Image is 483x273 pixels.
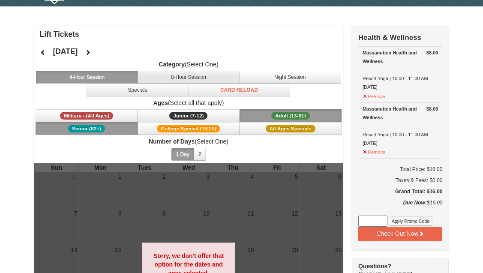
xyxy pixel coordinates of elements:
[363,105,438,147] div: Resort Yoga | 10:00 - 11:00 AM [DATE]
[240,109,342,122] button: Adult (13-61)
[138,71,240,84] button: 8-Hour Session
[138,109,240,122] button: Junior (7-12)
[358,187,443,196] h5: Grand Total: $16.00
[239,71,341,84] button: Night Session
[358,227,443,240] button: Check Out Now
[271,112,310,120] span: Adult (13-61)
[53,47,78,56] h4: [DATE]
[34,60,343,69] label: (Select One)
[34,137,343,146] label: (Select One)
[188,84,290,96] button: Card Reload
[87,84,189,96] button: Specials
[34,99,343,107] label: (Select all that apply)
[153,99,168,106] strong: Ages
[240,122,342,135] button: All Ages Specials
[426,105,438,113] strong: $8.00
[36,122,138,135] button: Senior (62+)
[358,165,443,174] h6: Total Price: $16.00
[169,112,207,120] span: Junior (7-12)
[157,125,220,132] span: College Special (18-22)
[194,148,206,161] button: 2
[149,138,195,145] strong: Number of Days
[171,148,194,161] button: 1 Day
[363,90,386,101] button: Remove
[363,146,386,156] button: Remove
[403,200,426,206] strong: Due Now:
[363,48,438,91] div: Resort Yoga | 10:00 - 11:00 AM [DATE]
[358,198,443,216] div: $16.00
[159,61,185,68] strong: Category
[358,176,443,185] div: Taxes & Fees: $0.00
[266,125,315,132] span: All Ages Specials
[363,105,438,122] div: Massanutten Health and Wellness
[389,216,432,226] button: Apply Promo Code
[36,109,138,122] button: Military - (All Ages)
[36,71,138,84] button: 4-Hour Session
[358,33,421,42] strong: Health & Wellness
[426,48,438,57] strong: $8.00
[358,263,391,270] strong: Questions?
[363,48,438,66] div: Massanutten Health and Wellness
[60,112,114,120] span: Military - (All Ages)
[68,125,105,132] span: Senior (62+)
[138,122,240,135] button: College Special (18-22)
[40,30,343,39] h4: Lift Tickets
